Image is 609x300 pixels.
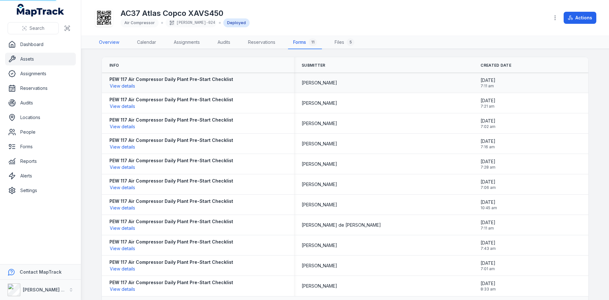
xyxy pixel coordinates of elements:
[481,158,495,165] span: [DATE]
[302,141,337,147] span: [PERSON_NAME]
[481,260,495,271] time: 7/5/2025, 7:01:01 AM
[109,103,135,110] button: View details
[124,20,155,25] span: Air Compressor
[109,164,135,171] button: View details
[23,287,75,292] strong: [PERSON_NAME] Group
[5,97,76,109] a: Audits
[109,117,233,123] strong: PEW 117 Air Compressor Daily Plant Pre-Start Checklist
[29,25,44,31] span: Search
[109,218,233,225] strong: PEW 117 Air Compressor Daily Plant Pre-Start Checklist
[109,143,135,150] button: View details
[347,38,354,46] div: 5
[5,170,76,182] a: Alerts
[109,137,233,143] strong: PEW 117 Air Compressor Daily Plant Pre-Start Checklist
[109,123,135,130] button: View details
[302,181,337,188] span: [PERSON_NAME]
[481,266,495,271] span: 7:01 am
[223,18,250,27] div: Deployed
[309,38,317,46] div: 11
[481,138,495,144] span: [DATE]
[481,77,495,83] span: [DATE]
[481,240,496,251] time: 7/7/2025, 7:43:27 AM
[5,155,76,168] a: Reports
[481,205,497,210] span: 10:45 am
[481,63,511,68] span: Created Date
[481,199,497,210] time: 8/14/2025, 10:45:26 AM
[481,246,496,251] span: 7:43 am
[481,280,496,287] span: [DATE]
[109,259,233,265] strong: PEW 117 Air Compressor Daily Plant Pre-Start Checklist
[481,199,497,205] span: [DATE]
[481,179,496,190] time: 8/15/2025, 7:06:51 AM
[109,157,233,164] strong: PEW 117 Air Compressor Daily Plant Pre-Start Checklist
[5,53,76,65] a: Assets
[132,36,161,49] a: Calendar
[481,179,496,185] span: [DATE]
[8,22,59,34] button: Search
[481,83,495,89] span: 7:11 am
[109,178,233,184] strong: PEW 117 Air Compressor Daily Plant Pre-Start Checklist
[109,204,135,211] button: View details
[481,144,495,150] span: 7:16 am
[109,225,135,232] button: View details
[5,67,76,80] a: Assignments
[5,82,76,95] a: Reservations
[109,286,135,293] button: View details
[481,97,495,104] span: [DATE]
[481,138,495,150] time: 8/26/2025, 7:16:49 AM
[481,240,496,246] span: [DATE]
[20,269,62,275] strong: Contact MapTrack
[94,36,124,49] a: Overview
[481,260,495,266] span: [DATE]
[213,36,235,49] a: Audits
[302,222,381,228] span: [PERSON_NAME] de [PERSON_NAME]
[5,111,76,124] a: Locations
[109,76,233,83] strong: PEW 117 Air Compressor Daily Plant Pre-Start Checklist
[302,100,337,106] span: [PERSON_NAME]
[481,97,495,109] time: 8/28/2025, 7:21:50 AM
[481,104,495,109] span: 7:21 am
[481,124,495,129] span: 7:02 am
[109,198,233,204] strong: PEW 117 Air Compressor Daily Plant Pre-Start Checklist
[302,120,337,127] span: [PERSON_NAME]
[302,161,337,167] span: [PERSON_NAME]
[564,12,596,24] button: Actions
[481,280,496,292] time: 6/23/2025, 8:33:36 AM
[481,77,495,89] time: 8/29/2025, 7:11:07 AM
[5,184,76,197] a: Settings
[481,158,495,170] time: 8/18/2025, 7:28:41 AM
[5,126,76,138] a: People
[5,140,76,153] a: Forms
[109,184,135,191] button: View details
[243,36,280,49] a: Reservations
[302,63,325,68] span: Submitter
[109,279,233,286] strong: PEW 117 Air Compressor Daily Plant Pre-Start Checklist
[109,265,135,272] button: View details
[109,245,135,252] button: View details
[169,36,205,49] a: Assignments
[288,36,322,49] a: Forms11
[481,219,495,226] span: [DATE]
[5,38,76,51] a: Dashboard
[481,226,495,231] span: 7:11 am
[109,83,135,90] button: View details
[302,242,337,249] span: [PERSON_NAME]
[109,239,233,245] strong: PEW 117 Air Compressor Daily Plant Pre-Start Checklist
[302,202,337,208] span: [PERSON_NAME]
[481,287,496,292] span: 8:33 am
[481,118,495,124] span: [DATE]
[302,80,337,86] span: [PERSON_NAME]
[481,185,496,190] span: 7:06 am
[330,36,359,49] a: Files5
[302,283,337,289] span: [PERSON_NAME]
[166,18,216,27] div: [PERSON_NAME]-024
[109,63,119,68] span: Info
[481,118,495,129] time: 8/27/2025, 7:02:25 AM
[481,219,495,231] time: 7/22/2025, 7:11:00 AM
[17,4,64,17] a: MapTrack
[302,263,337,269] span: [PERSON_NAME]
[121,8,250,18] h1: AC37 Atlas Copco XAVS450
[109,97,233,103] strong: PEW 117 Air Compressor Daily Plant Pre-Start Checklist
[481,165,495,170] span: 7:28 am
